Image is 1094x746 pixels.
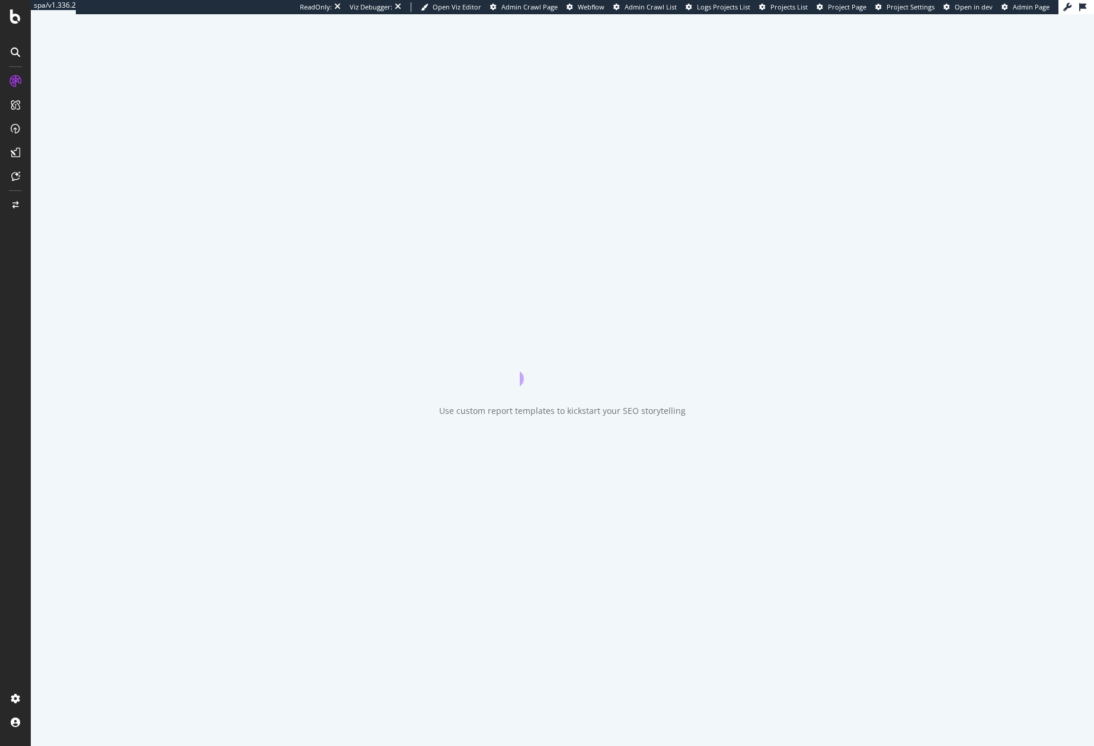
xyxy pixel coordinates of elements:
[817,2,866,12] a: Project Page
[501,2,558,11] span: Admin Crawl Page
[613,2,677,12] a: Admin Crawl List
[520,343,605,386] div: animation
[887,2,935,11] span: Project Settings
[567,2,604,12] a: Webflow
[1002,2,1050,12] a: Admin Page
[300,2,332,12] div: ReadOnly:
[770,2,808,11] span: Projects List
[943,2,993,12] a: Open in dev
[686,2,750,12] a: Logs Projects List
[875,2,935,12] a: Project Settings
[697,2,750,11] span: Logs Projects List
[828,2,866,11] span: Project Page
[955,2,993,11] span: Open in dev
[439,405,686,417] div: Use custom report templates to kickstart your SEO storytelling
[578,2,604,11] span: Webflow
[625,2,677,11] span: Admin Crawl List
[421,2,481,12] a: Open Viz Editor
[759,2,808,12] a: Projects List
[1013,2,1050,11] span: Admin Page
[433,2,481,11] span: Open Viz Editor
[350,2,392,12] div: Viz Debugger:
[490,2,558,12] a: Admin Crawl Page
